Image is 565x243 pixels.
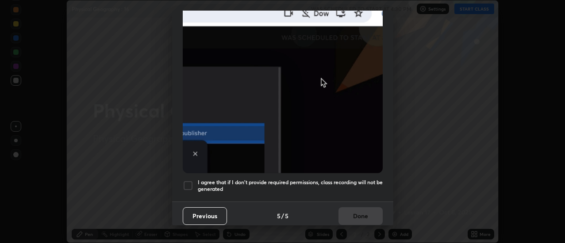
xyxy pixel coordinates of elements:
h5: I agree that if I don't provide required permissions, class recording will not be generated [198,179,383,193]
h4: / [281,211,284,220]
h4: 5 [277,211,281,220]
button: Previous [183,207,227,225]
h4: 5 [285,211,288,220]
